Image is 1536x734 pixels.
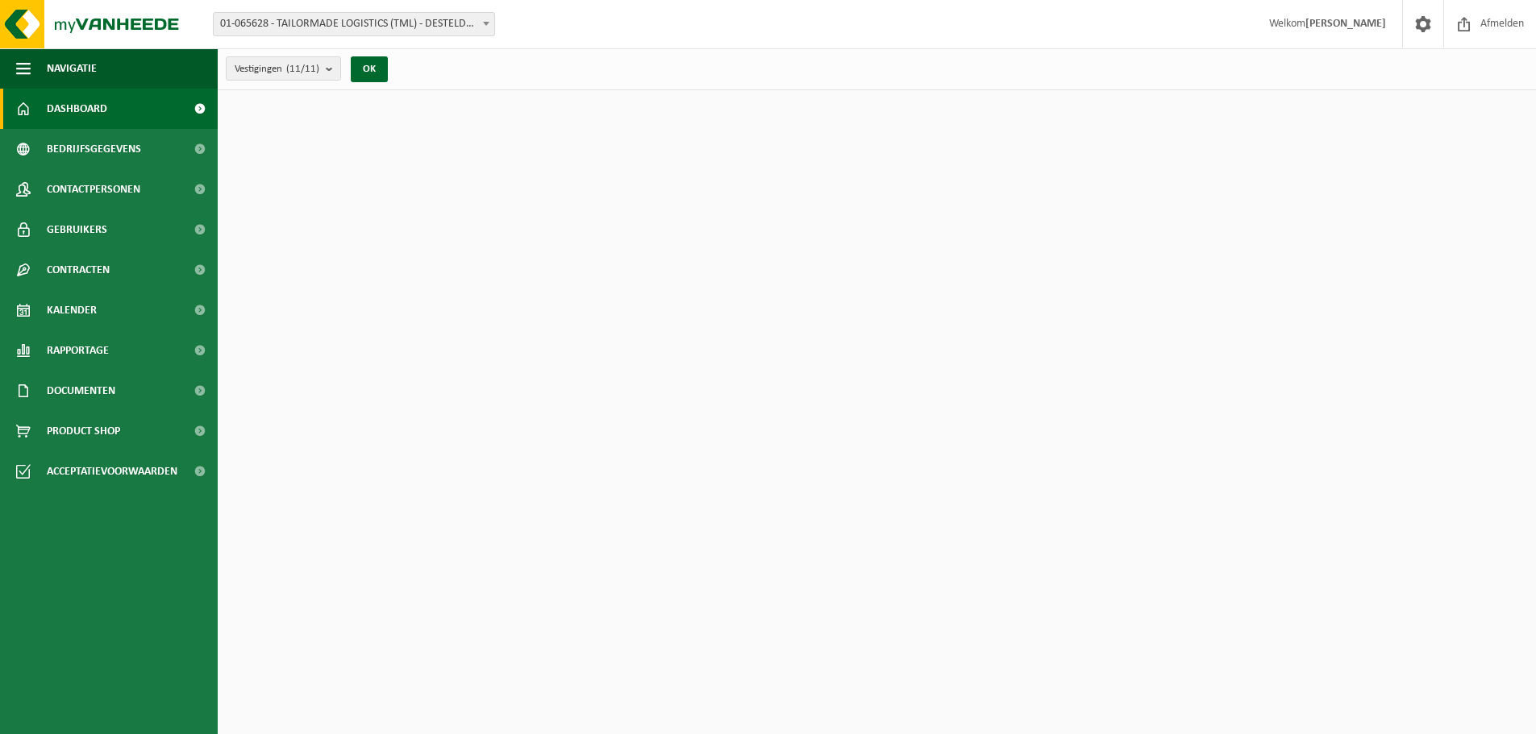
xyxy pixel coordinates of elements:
[47,330,109,371] span: Rapportage
[235,57,319,81] span: Vestigingen
[47,89,107,129] span: Dashboard
[1305,18,1386,30] strong: [PERSON_NAME]
[214,13,494,35] span: 01-065628 - TAILORMADE LOGISTICS (TML) - DESTELDONK
[47,451,177,491] span: Acceptatievoorwaarden
[47,290,97,330] span: Kalender
[47,371,115,411] span: Documenten
[47,209,107,250] span: Gebruikers
[286,64,319,74] count: (11/11)
[47,129,141,169] span: Bedrijfsgegevens
[47,250,110,290] span: Contracten
[47,169,140,209] span: Contactpersonen
[226,56,341,81] button: Vestigingen(11/11)
[47,48,97,89] span: Navigatie
[351,56,388,82] button: OK
[47,411,120,451] span: Product Shop
[213,12,495,36] span: 01-065628 - TAILORMADE LOGISTICS (TML) - DESTELDONK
